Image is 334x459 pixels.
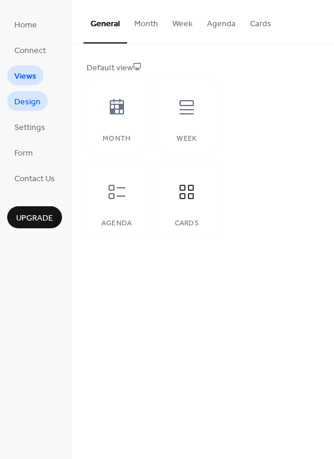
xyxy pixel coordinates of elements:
[7,40,53,60] a: Connect
[7,117,52,137] a: Settings
[14,96,41,108] span: Design
[14,147,33,160] span: Form
[86,62,317,75] div: Default view
[16,212,53,225] span: Upgrade
[7,14,44,34] a: Home
[14,19,37,32] span: Home
[7,206,62,228] button: Upgrade
[168,135,205,143] div: Week
[98,135,135,143] div: Month
[7,66,44,85] a: Views
[14,45,46,57] span: Connect
[168,219,205,228] div: Cards
[7,168,62,188] a: Contact Us
[7,142,40,162] a: Form
[98,219,135,228] div: Agenda
[14,70,36,83] span: Views
[14,122,45,134] span: Settings
[14,173,55,185] span: Contact Us
[7,91,48,111] a: Design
